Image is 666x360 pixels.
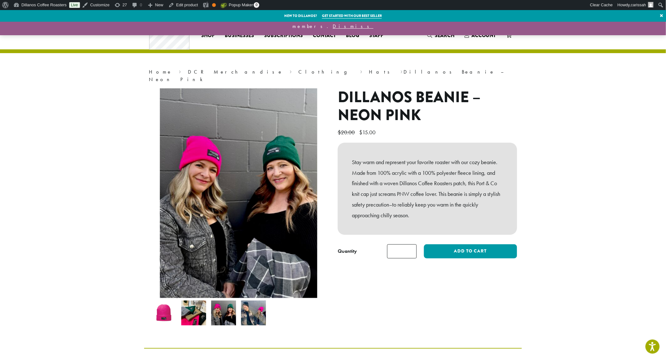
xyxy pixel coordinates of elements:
[364,30,388,41] a: Staff
[211,301,236,325] img: Dillanos Beanie - Neon Pink - Image 3
[299,69,353,75] a: Clothing
[471,32,496,39] span: Account
[149,68,517,83] nav: Breadcrumb
[322,13,382,19] a: Get started with our best seller
[338,247,357,255] div: Quantity
[241,301,266,325] img: Dillanos Beanie - Neon Pink - Image 4
[333,23,374,30] a: Dismiss
[254,2,259,8] span: 0
[338,129,341,136] span: $
[401,66,403,76] span: ›
[352,157,503,221] p: Stay warm and represent your favorite roaster with our cozy beanie. Made from 100% acrylic with a...
[338,88,517,125] h1: Dillanos Beanie – Neon Pink
[179,66,181,76] span: ›
[188,69,283,75] a: DCR Merchandise
[658,10,666,21] a: ×
[181,301,206,325] img: Dillanos Beanie - Neon Pink - Image 2
[424,244,517,258] button: Add to cart
[360,66,362,76] span: ›
[387,244,417,258] input: Product quantity
[313,32,336,40] span: Contact
[149,69,172,75] a: Home
[422,30,460,41] a: Search
[290,66,292,76] span: ›
[631,3,646,7] span: carissah
[359,129,362,136] span: $
[369,32,383,40] span: Staff
[264,32,303,40] span: Subscriptions
[225,32,254,40] span: Businesses
[359,129,377,136] bdi: 15.00
[69,2,80,8] a: Live
[196,30,220,41] a: Shop
[346,32,359,40] span: Blog
[212,3,216,7] div: OK
[201,32,215,40] span: Shop
[151,301,176,325] img: Dillanos Beanie - Neon Pink
[369,69,394,75] a: Hats
[338,129,356,136] bdi: 20.00
[435,32,454,39] span: Search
